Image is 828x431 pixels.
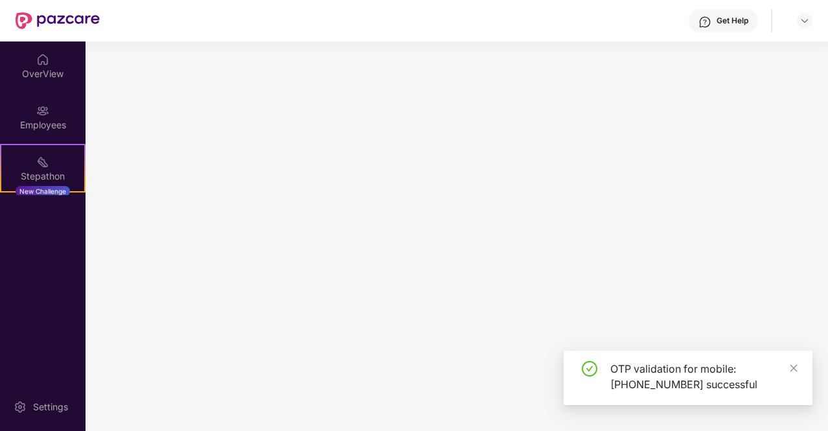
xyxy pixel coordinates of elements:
img: svg+xml;base64,PHN2ZyBpZD0iRW1wbG95ZWVzIiB4bWxucz0iaHR0cDovL3d3dy53My5vcmcvMjAwMC9zdmciIHdpZHRoPS... [36,104,49,117]
span: check-circle [582,361,597,377]
span: close [789,364,798,373]
img: svg+xml;base64,PHN2ZyBpZD0iSGVscC0zMngzMiIgeG1sbnM9Imh0dHA6Ly93d3cudzMub3JnLzIwMDAvc3ZnIiB3aWR0aD... [698,16,711,29]
img: svg+xml;base64,PHN2ZyBpZD0iSG9tZSIgeG1sbnM9Imh0dHA6Ly93d3cudzMub3JnLzIwMDAvc3ZnIiB3aWR0aD0iMjAiIG... [36,53,49,66]
div: Get Help [717,16,748,26]
img: svg+xml;base64,PHN2ZyB4bWxucz0iaHR0cDovL3d3dy53My5vcmcvMjAwMC9zdmciIHdpZHRoPSIyMSIgaGVpZ2h0PSIyMC... [36,156,49,169]
img: svg+xml;base64,PHN2ZyBpZD0iRHJvcGRvd24tMzJ4MzIiIHhtbG5zPSJodHRwOi8vd3d3LnczLm9yZy8yMDAwL3N2ZyIgd2... [799,16,810,26]
div: OTP validation for mobile: [PHONE_NUMBER] successful [610,361,797,392]
div: Settings [29,401,72,414]
div: Stepathon [1,170,84,183]
img: svg+xml;base64,PHN2ZyBpZD0iU2V0dGluZy0yMHgyMCIgeG1sbnM9Imh0dHA6Ly93d3cudzMub3JnLzIwMDAvc3ZnIiB3aW... [14,401,27,414]
img: New Pazcare Logo [16,12,100,29]
div: New Challenge [16,186,70,196]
